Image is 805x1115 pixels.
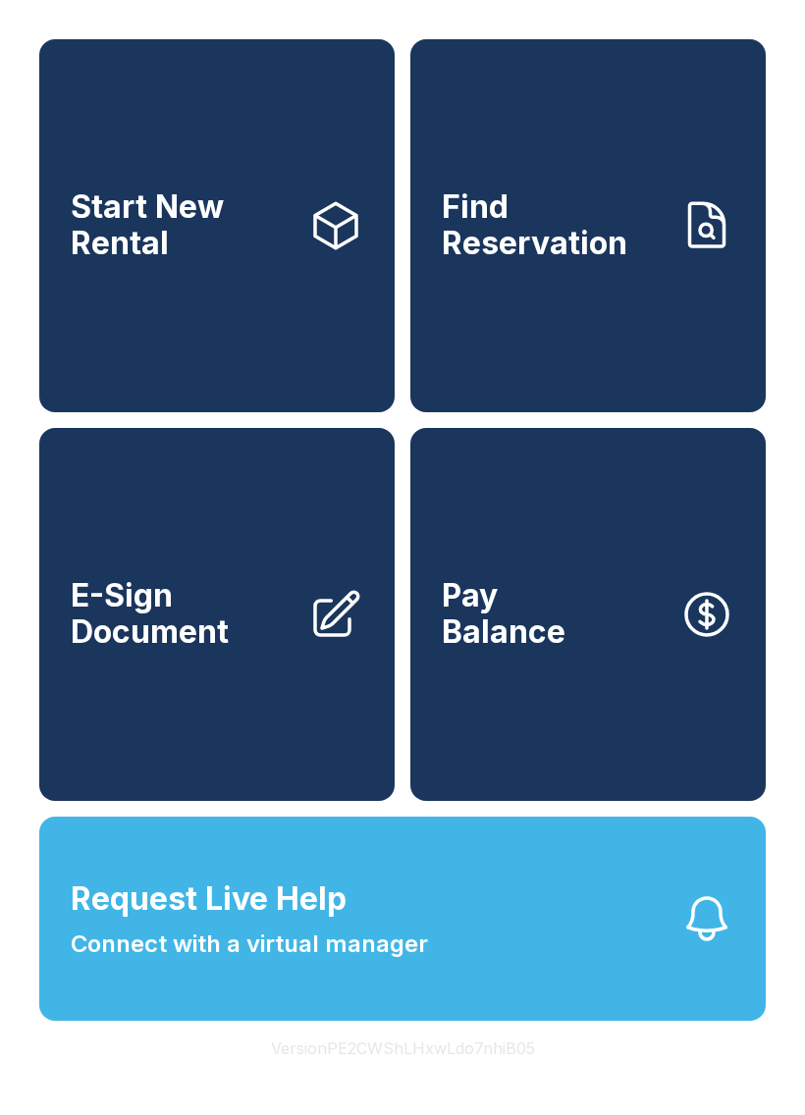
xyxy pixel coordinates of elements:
a: Start New Rental [39,39,395,412]
button: Request Live HelpConnect with a virtual manager [39,817,766,1021]
a: Find Reservation [410,39,766,412]
span: Find Reservation [442,189,664,261]
span: Start New Rental [71,189,293,261]
span: Request Live Help [71,876,347,923]
button: VersionPE2CWShLHxwLdo7nhiB05 [255,1021,551,1076]
a: PayBalance [410,428,766,801]
span: Pay Balance [442,578,565,650]
span: E-Sign Document [71,578,293,650]
span: Connect with a virtual manager [71,927,428,962]
a: E-Sign Document [39,428,395,801]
